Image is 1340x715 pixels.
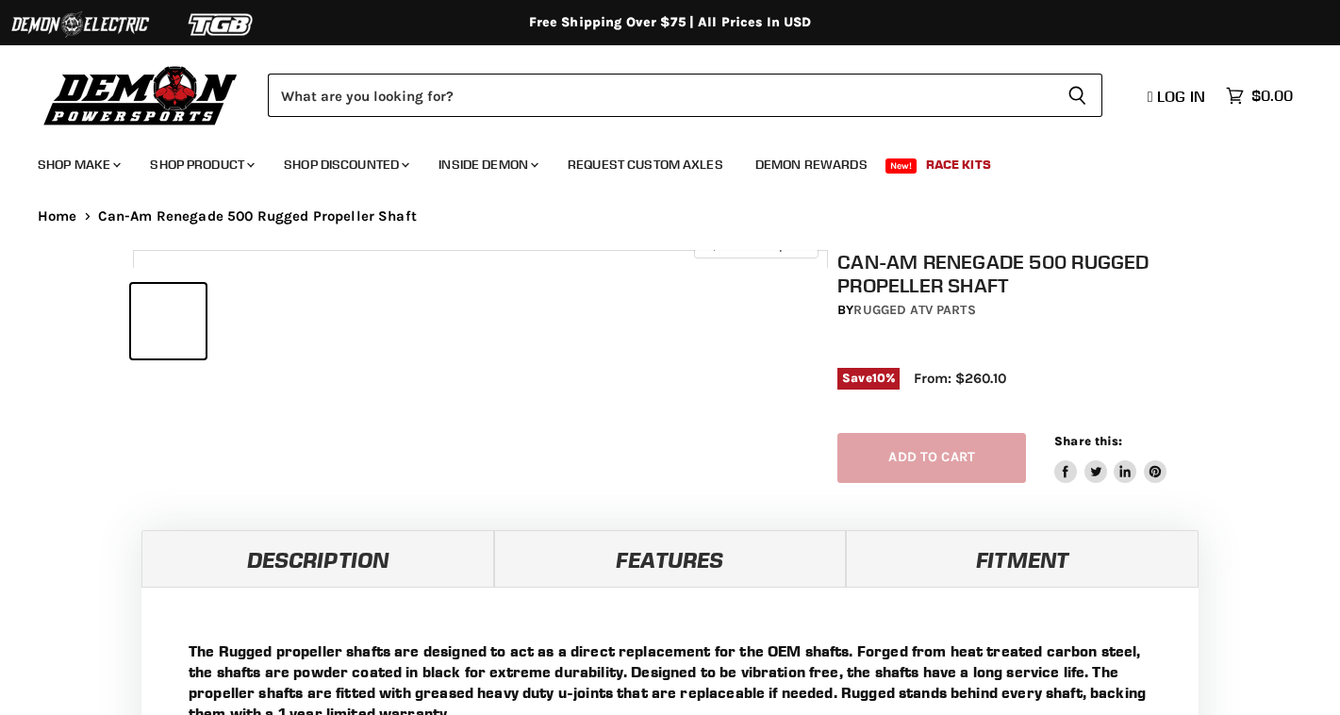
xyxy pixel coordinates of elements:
[494,530,847,587] a: Features
[1052,74,1102,117] button: Search
[837,368,900,389] span: Save %
[703,238,808,252] span: Click to expand
[9,7,151,42] img: Demon Electric Logo 2
[912,145,1005,184] a: Race Kits
[24,145,132,184] a: Shop Make
[141,530,494,587] a: Description
[151,7,292,42] img: TGB Logo 2
[837,300,1216,321] div: by
[872,371,885,385] span: 10
[136,145,266,184] a: Shop Product
[885,158,918,174] span: New!
[38,208,77,224] a: Home
[1251,87,1293,105] span: $0.00
[1054,434,1122,448] span: Share this:
[914,370,1006,387] span: From: $260.10
[98,208,417,224] span: Can-Am Renegade 500 Rugged Propeller Shaft
[270,145,421,184] a: Shop Discounted
[846,530,1199,587] a: Fitment
[131,284,206,358] button: Can-Am Renegade 500 Rugged Propeller Shaft thumbnail
[554,145,737,184] a: Request Custom Axles
[1157,87,1205,106] span: Log in
[853,302,975,318] a: Rugged ATV Parts
[38,61,244,128] img: Demon Powersports
[424,145,550,184] a: Inside Demon
[24,138,1288,184] ul: Main menu
[268,74,1052,117] input: Search
[837,250,1216,297] h1: Can-Am Renegade 500 Rugged Propeller Shaft
[741,145,882,184] a: Demon Rewards
[1216,82,1302,109] a: $0.00
[1054,433,1166,483] aside: Share this:
[268,74,1102,117] form: Product
[1139,88,1216,105] a: Log in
